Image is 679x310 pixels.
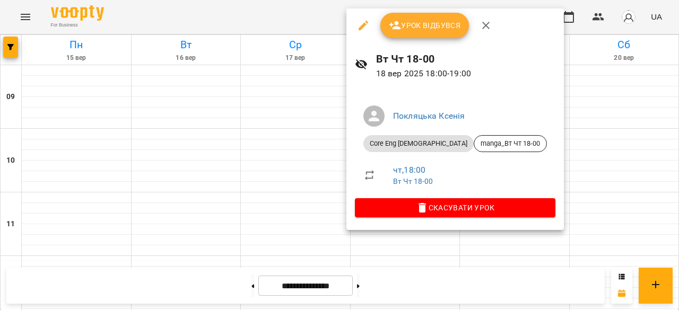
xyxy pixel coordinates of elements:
h6: Вт Чт 18-00 [376,51,555,67]
a: Покляцька Ксенія [393,111,465,121]
button: Скасувати Урок [355,198,555,217]
span: Core Eng [DEMOGRAPHIC_DATA] [363,139,474,148]
a: Вт Чт 18-00 [393,177,433,185]
span: Урок відбувся [389,19,461,32]
span: manga_Вт Чт 18-00 [474,139,546,148]
button: Урок відбувся [380,13,469,38]
a: чт , 18:00 [393,165,425,175]
p: 18 вер 2025 18:00 - 19:00 [376,67,555,80]
div: manga_Вт Чт 18-00 [474,135,547,152]
span: Скасувати Урок [363,201,547,214]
